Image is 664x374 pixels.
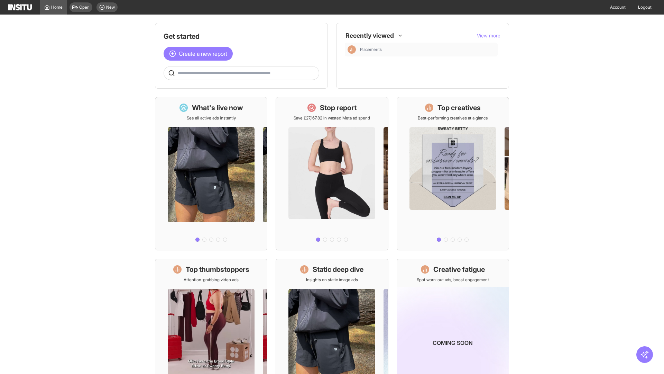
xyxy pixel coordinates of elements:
h1: Static deep dive [313,265,363,274]
img: Logo [8,4,32,10]
button: View more [477,32,500,39]
h1: What's live now [192,103,243,113]
a: Top creativesBest-performing creatives at a glance [397,97,509,250]
p: Insights on static image ads [306,277,358,283]
a: What's live nowSee all active ads instantly [155,97,267,250]
h1: Get started [164,32,319,41]
p: Attention-grabbing video ads [184,277,239,283]
p: Save £27,167.82 in wasted Meta ad spend [294,115,370,121]
span: Create a new report [179,50,227,58]
a: Stop reportSave £27,167.82 in wasted Meta ad spend [276,97,388,250]
p: Best-performing creatives at a glance [418,115,488,121]
div: Insights [348,45,356,54]
span: Home [51,5,63,10]
span: Open [79,5,90,10]
button: Create a new report [164,47,233,61]
h1: Top thumbstoppers [186,265,249,274]
span: New [106,5,115,10]
h1: Top creatives [437,103,481,113]
span: View more [477,33,500,38]
p: See all active ads instantly [187,115,236,121]
span: Placements [360,47,495,52]
h1: Stop report [320,103,357,113]
span: Placements [360,47,382,52]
